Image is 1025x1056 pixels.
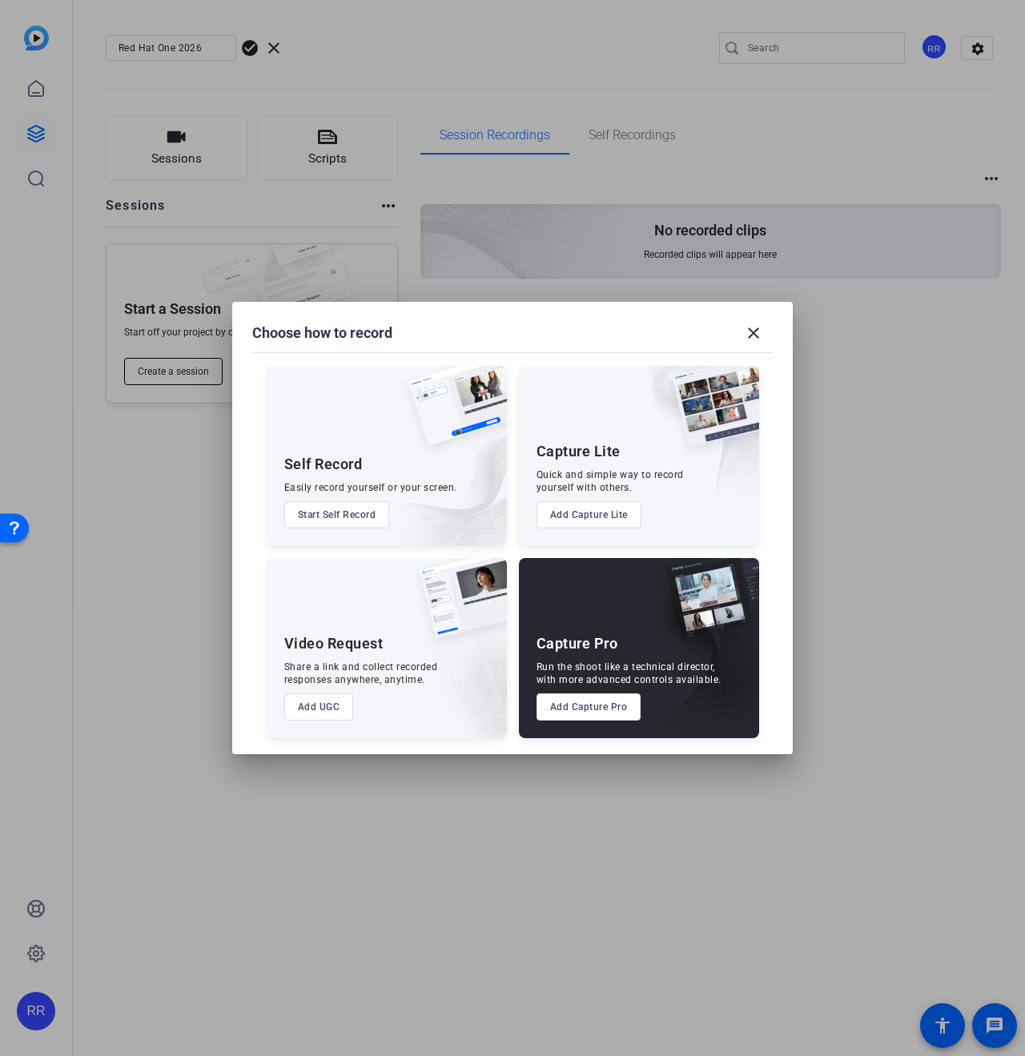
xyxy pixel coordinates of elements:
button: Add UGC [284,693,354,721]
img: embarkstudio-capture-lite.png [616,366,759,526]
img: embarkstudio-self-record.png [368,400,507,546]
h1: Choose how to record [252,323,392,343]
div: Capture Lite [537,442,621,461]
div: Quick and simple way to record yourself with others. [537,468,684,494]
div: Share a link and collect recorded responses anywhere, anytime. [284,661,438,686]
img: ugc-content.png [408,558,507,655]
div: Run the shoot like a technical director, with more advanced controls available. [537,661,722,686]
button: Start Self Record [284,501,390,528]
img: embarkstudio-capture-pro.png [641,578,759,738]
div: Self Record [284,455,363,474]
div: Capture Pro [537,634,618,653]
button: Add Capture Lite [537,501,641,528]
img: self-record.png [396,366,507,462]
img: capture-pro.png [653,558,759,656]
mat-icon: close [744,323,763,343]
button: Add Capture Pro [537,693,641,721]
img: embarkstudio-ugc-content.png [414,608,507,738]
div: Easily record yourself or your screen. [284,481,457,494]
img: capture-lite.png [660,366,759,464]
div: Video Request [284,634,384,653]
